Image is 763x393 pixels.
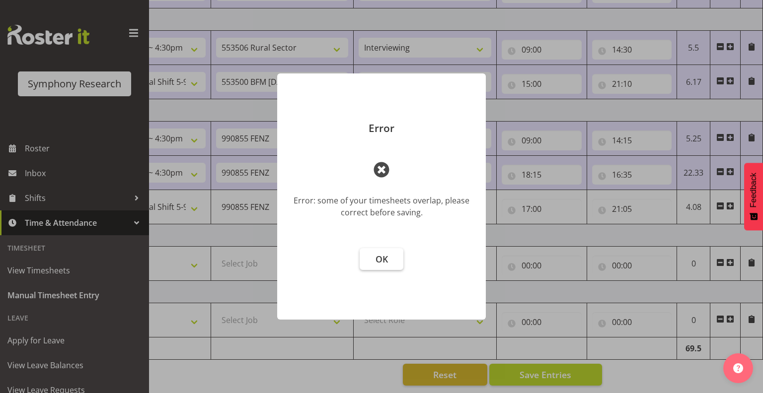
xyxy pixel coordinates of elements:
div: Error: some of your timesheets overlap, please correct before saving. [292,195,471,218]
p: Error [287,123,476,133]
span: Feedback [749,173,758,207]
button: OK [360,248,403,270]
span: OK [376,253,388,265]
img: help-xxl-2.png [733,363,743,373]
button: Feedback - Show survey [744,163,763,230]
